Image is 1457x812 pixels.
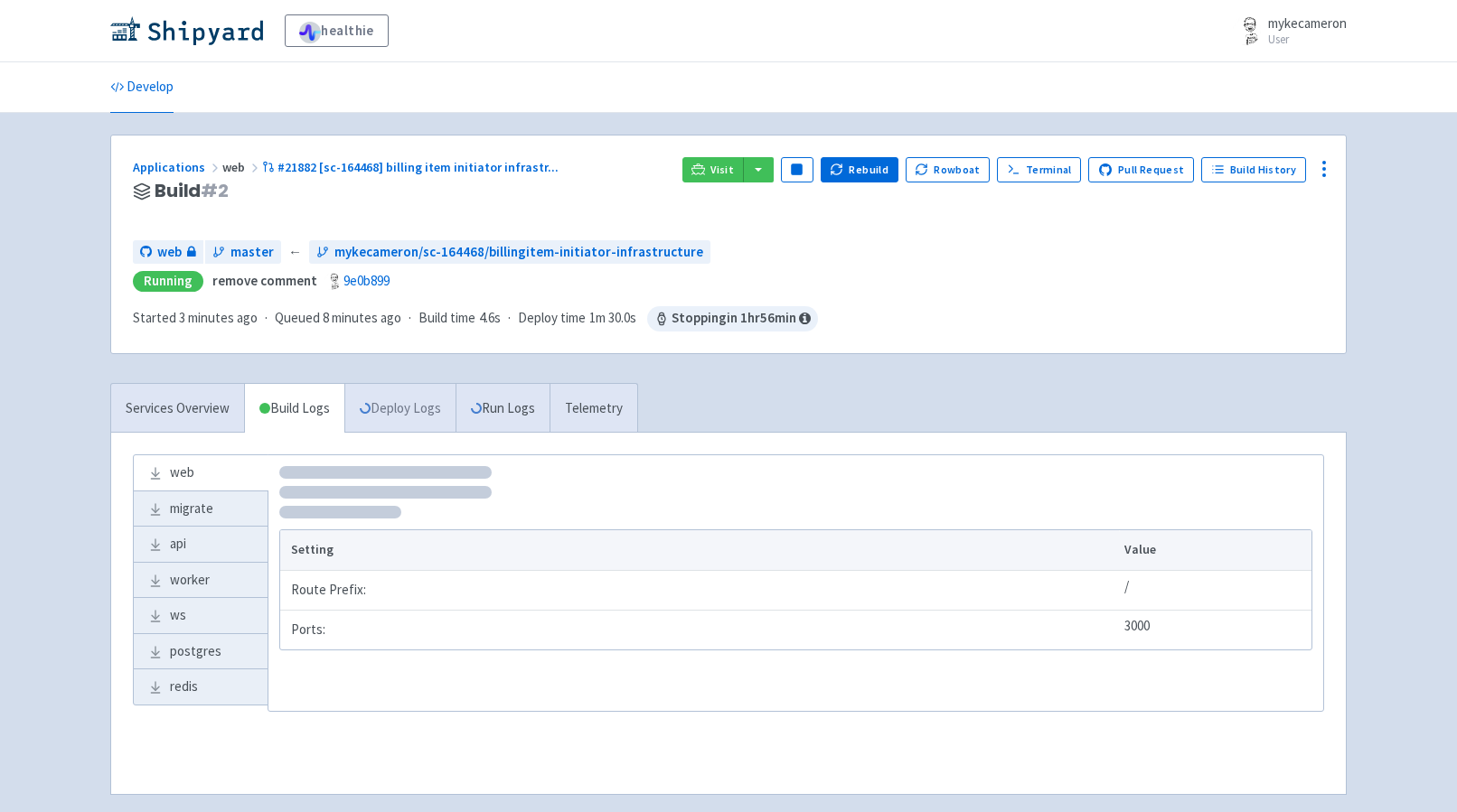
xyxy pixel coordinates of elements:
[134,491,268,527] a: migrate
[418,308,475,329] span: Build time
[155,181,229,201] span: Build
[589,308,636,329] span: 1m 30.0s
[334,242,703,263] span: mykecameron/sc-164468/billingitem-initiator-infrastructure
[134,598,268,633] a: ws
[280,530,1119,570] th: Setting
[710,163,734,177] span: Visit
[781,157,813,182] button: Pause
[275,309,401,326] span: Queued
[285,14,389,47] a: healthie
[205,240,281,265] a: master
[201,178,229,203] span: # 2
[550,384,637,434] a: Telemetry
[518,308,586,329] span: Deploy time
[906,157,991,182] button: Rowboat
[1088,157,1194,182] a: Pull Request
[323,309,401,326] time: 8 minutes ago
[288,242,302,263] span: ←
[1119,570,1311,610] td: /
[280,570,1119,610] td: Route Prefix:
[1201,157,1306,182] a: Build History
[222,159,262,175] span: web
[1268,33,1347,45] small: User
[230,242,274,263] span: master
[1221,16,1347,45] a: mykecameron User
[997,157,1081,182] a: Terminal
[134,527,268,562] a: api
[456,384,550,434] a: Run Logs
[133,271,203,292] div: Running
[821,157,898,182] button: Rebuild
[157,242,182,263] span: web
[134,563,268,598] a: worker
[133,306,818,331] div: · · ·
[647,306,818,331] span: Stopping in 1 hr 56 min
[262,159,561,175] a: #21882 [sc-164468] billing item initiator infrastr...
[179,309,258,326] time: 3 minutes ago
[280,610,1119,649] td: Ports:
[245,384,344,434] a: Build Logs
[133,159,222,175] a: Applications
[110,16,263,45] img: Shipyard logo
[1119,610,1311,649] td: 3000
[682,157,744,182] a: Visit
[343,272,390,289] a: 9e0b899
[1119,530,1311,570] th: Value
[134,455,268,490] a: web
[133,240,203,265] a: web
[479,308,501,329] span: 4.6s
[110,62,174,113] a: Develop
[1268,14,1347,32] span: mykecameron
[134,634,268,669] a: postgres
[212,272,317,289] strong: remove comment
[277,159,559,175] span: #21882 [sc-164468] billing item initiator infrastr ...
[344,384,456,434] a: Deploy Logs
[133,309,258,326] span: Started
[134,669,268,705] a: redis
[309,240,710,265] a: mykecameron/sc-164468/billingitem-initiator-infrastructure
[111,384,244,434] a: Services Overview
